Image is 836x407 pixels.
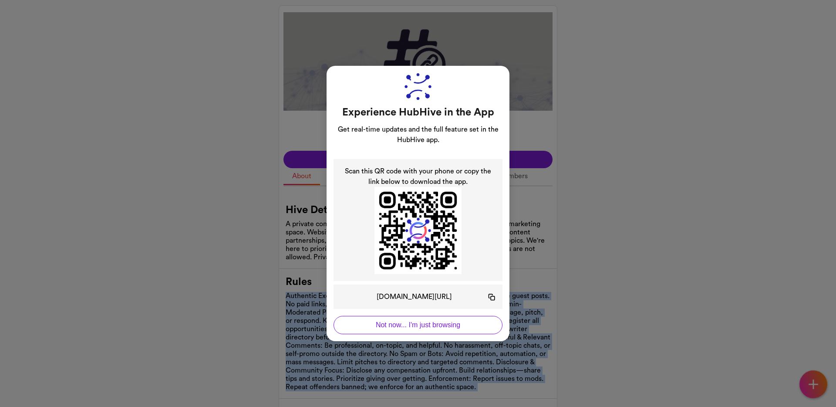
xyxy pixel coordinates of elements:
[404,73,432,101] img: HubHive Logo
[374,187,462,274] img: QR Code
[334,124,502,145] p: Get real-time updates and the full feature set in the HubHive app.
[340,166,496,187] p: Scan this QR code with your phone or copy the link below to download the app.
[334,316,502,334] button: Not now... I'm just browsing
[334,106,502,119] h1: Experience HubHive in the App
